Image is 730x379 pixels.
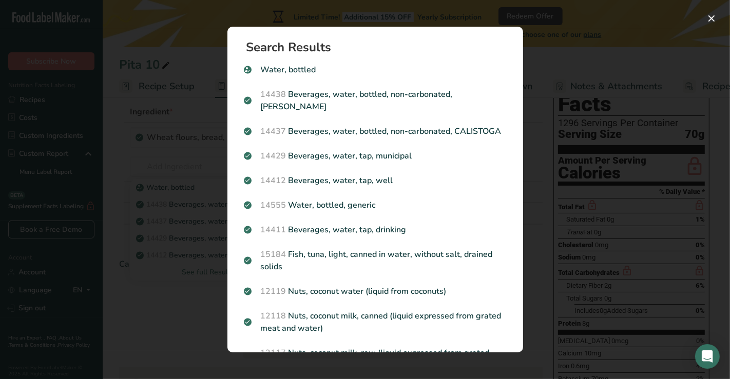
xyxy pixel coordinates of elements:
[260,150,286,162] span: 14429
[244,248,507,273] p: Fish, tuna, light, canned in water, without salt, drained solids
[244,224,507,236] p: Beverages, water, tap, drinking
[260,310,286,322] span: 12118
[244,174,507,187] p: Beverages, water, tap, well
[244,125,507,137] p: Beverages, water, bottled, non-carbonated, CALISTOGA
[244,285,507,297] p: Nuts, coconut water (liquid from coconuts)
[260,224,286,235] span: 14411
[244,88,507,113] p: Beverages, water, bottled, non-carbonated, [PERSON_NAME]
[260,89,286,100] span: 14438
[260,126,286,137] span: 14437
[260,200,286,211] span: 14555
[244,199,507,211] p: Water, bottled, generic
[246,41,513,53] h1: Search Results
[244,150,507,162] p: Beverages, water, tap, municipal
[260,249,286,260] span: 15184
[695,344,720,369] div: Open Intercom Messenger
[244,310,507,334] p: Nuts, coconut milk, canned (liquid expressed from grated meat and water)
[260,347,286,358] span: 12117
[260,286,286,297] span: 12119
[244,64,507,76] p: Water, bottled
[244,347,507,371] p: Nuts, coconut milk, raw (liquid expressed from grated meat and water)
[260,175,286,186] span: 14412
